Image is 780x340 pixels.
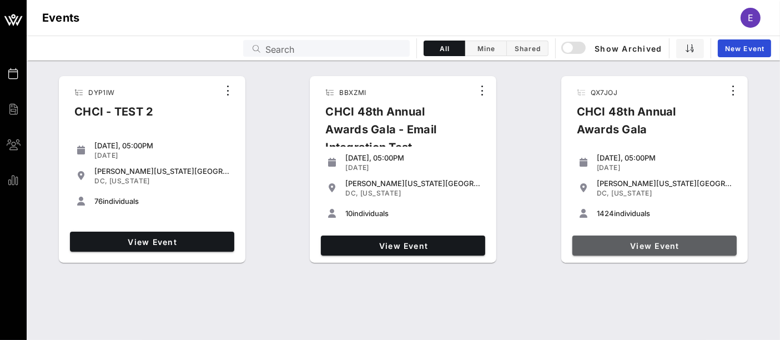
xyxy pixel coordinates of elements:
span: QX7JOJ [591,88,617,97]
div: [PERSON_NAME][US_STATE][GEOGRAPHIC_DATA] [597,179,732,188]
span: [US_STATE] [611,189,652,197]
span: 1424 [597,209,614,218]
a: View Event [572,236,737,256]
div: [DATE] [94,151,230,160]
div: [DATE] [345,163,481,172]
span: [US_STATE] [360,189,401,197]
button: Show Archived [562,38,662,58]
div: CHCI 48th Annual Awards Gala [568,103,724,147]
span: DYP1IW [88,88,114,97]
span: E [748,12,753,23]
div: [PERSON_NAME][US_STATE][GEOGRAPHIC_DATA] [94,167,230,176]
span: All [431,44,458,53]
span: [US_STATE] [109,177,150,185]
span: Mine [472,44,500,53]
div: E [741,8,761,28]
span: New Event [724,44,764,53]
div: individuals [94,197,230,206]
span: DC, [597,189,610,197]
h1: Events [42,9,80,27]
a: View Event [70,232,234,252]
button: All [424,41,465,56]
div: CHCI 48th Annual Awards Gala - Email Integration Test [316,103,473,165]
div: [DATE] [597,163,732,172]
button: Shared [507,41,548,56]
button: Mine [465,41,507,56]
span: 76 [94,197,103,206]
span: 10 [345,209,353,218]
div: [DATE], 05:00PM [345,153,481,162]
div: CHCI - TEST 2 [66,103,162,129]
span: View Event [325,241,481,251]
div: [DATE], 05:00PM [94,141,230,150]
span: DC, [94,177,107,185]
a: View Event [321,236,485,256]
div: [PERSON_NAME][US_STATE][GEOGRAPHIC_DATA] [345,179,481,188]
span: Shared [514,44,541,53]
div: individuals [345,209,481,218]
span: Show Archived [563,42,662,55]
a: New Event [718,39,771,57]
span: View Event [74,237,230,247]
div: [DATE], 05:00PM [597,153,732,162]
div: individuals [597,209,732,218]
span: BBXZMI [339,88,366,97]
span: DC, [345,189,358,197]
span: View Event [577,241,732,251]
